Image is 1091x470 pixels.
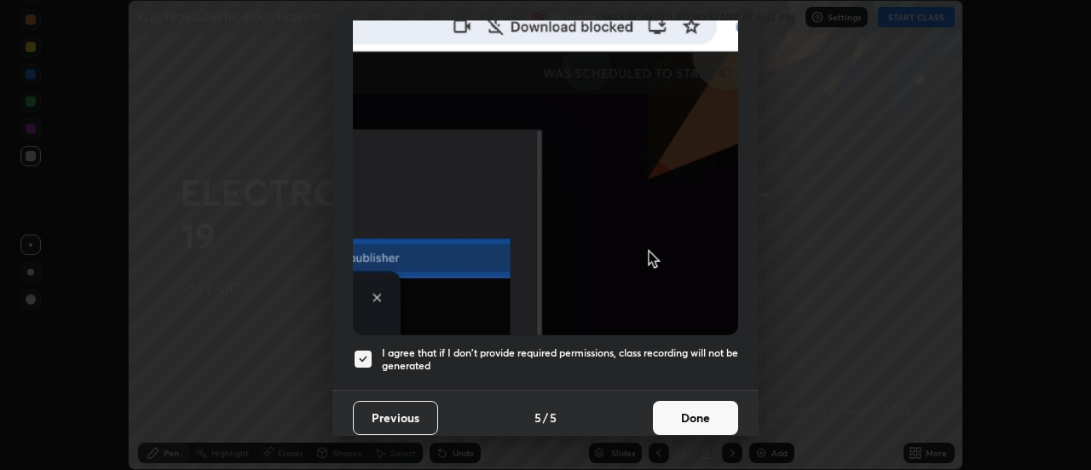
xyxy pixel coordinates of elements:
h4: 5 [534,409,541,426]
h4: 5 [550,409,557,426]
button: Previous [353,401,438,435]
h4: / [543,409,548,426]
h5: I agree that if I don't provide required permissions, class recording will not be generated [382,346,738,373]
button: Done [653,401,738,435]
